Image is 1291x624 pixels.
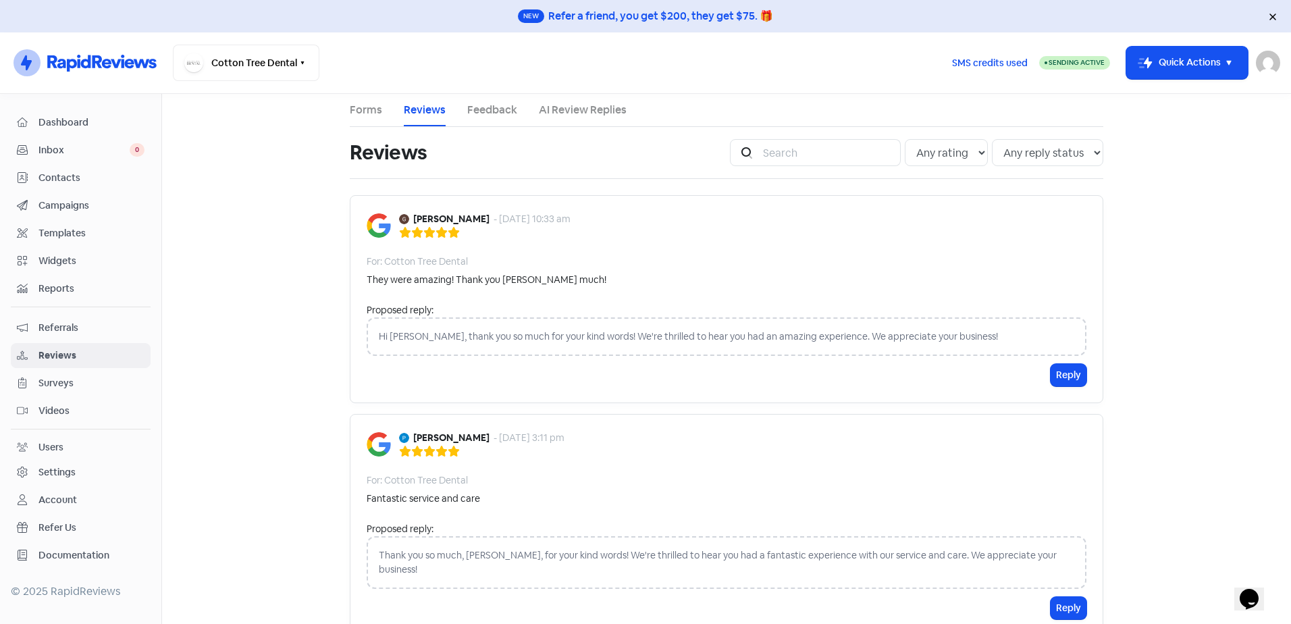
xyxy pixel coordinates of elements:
span: New [518,9,544,23]
a: Dashboard [11,110,151,135]
img: Avatar [399,433,409,443]
span: Documentation [38,548,144,563]
span: Reviews [38,348,144,363]
span: 0 [130,143,144,157]
a: Reports [11,276,151,301]
span: Inbox [38,143,130,157]
span: Videos [38,404,144,418]
div: Users [38,440,63,454]
a: Account [11,488,151,513]
img: Image [367,432,391,457]
span: Refer Us [38,521,144,535]
button: Cotton Tree Dental [173,45,319,81]
div: Refer a friend, you get $200, they get $75. 🎁 [548,8,773,24]
a: Contacts [11,165,151,190]
a: Templates [11,221,151,246]
a: Referrals [11,315,151,340]
div: For: Cotton Tree Dental [367,473,468,488]
div: Account [38,493,77,507]
a: Users [11,435,151,460]
a: SMS credits used [941,55,1039,69]
a: Refer Us [11,515,151,540]
a: Reviews [11,343,151,368]
div: Proposed reply: [367,303,1086,317]
img: Avatar [399,214,409,224]
a: Sending Active [1039,55,1110,71]
div: Fantastic service and care [367,492,480,506]
a: Documentation [11,543,151,568]
a: Inbox 0 [11,138,151,163]
button: Quick Actions [1126,47,1248,79]
a: AI Review Replies [539,102,627,118]
span: Widgets [38,254,144,268]
button: Reply [1051,597,1086,619]
span: Surveys [38,376,144,390]
div: Settings [38,465,76,479]
b: [PERSON_NAME] [413,431,490,445]
img: Image [367,213,391,238]
span: Referrals [38,321,144,335]
b: [PERSON_NAME] [413,212,490,226]
span: Campaigns [38,199,144,213]
a: Settings [11,460,151,485]
div: - [DATE] 10:33 am [494,212,571,226]
a: Reviews [404,102,446,118]
a: Widgets [11,249,151,274]
iframe: chat widget [1234,570,1277,610]
div: - [DATE] 3:11 pm [494,431,564,445]
div: They were amazing! Thank you [PERSON_NAME] much! [367,273,606,287]
div: Thank you so much, [PERSON_NAME], for your kind words! We're thrilled to hear you had a fantastic... [367,536,1086,589]
span: Templates [38,226,144,240]
h1: Reviews [350,131,427,174]
button: Reply [1051,364,1086,386]
a: Feedback [467,102,517,118]
span: Reports [38,282,144,296]
div: For: Cotton Tree Dental [367,255,468,269]
img: User [1256,51,1280,75]
a: Forms [350,102,382,118]
a: Videos [11,398,151,423]
div: Proposed reply: [367,522,1086,536]
a: Surveys [11,371,151,396]
span: Sending Active [1049,58,1105,67]
span: Dashboard [38,115,144,130]
span: Contacts [38,171,144,185]
input: Search [755,139,901,166]
a: Campaigns [11,193,151,218]
span: SMS credits used [952,56,1028,70]
div: © 2025 RapidReviews [11,583,151,600]
div: Hi [PERSON_NAME], thank you so much for your kind words! We're thrilled to hear you had an amazin... [367,317,1086,356]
